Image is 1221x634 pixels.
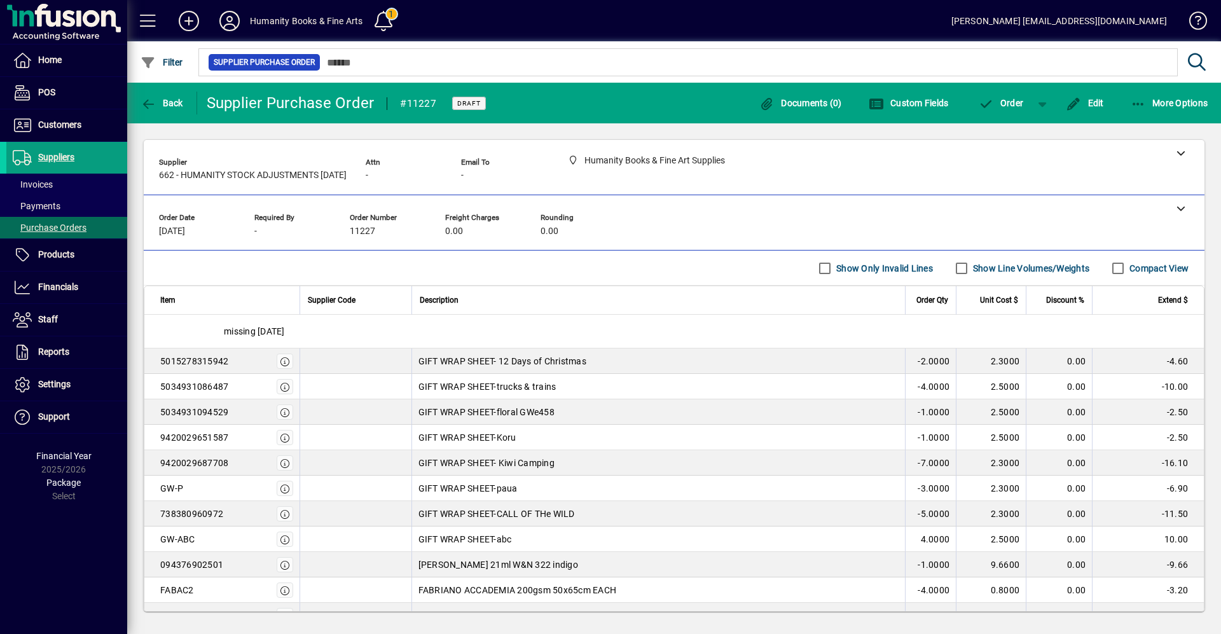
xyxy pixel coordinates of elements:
span: Documents (0) [759,98,842,108]
span: Customers [38,120,81,130]
span: Order [978,98,1023,108]
td: 4.0000 [905,527,956,552]
td: -2.50 [1092,425,1204,450]
div: 5034931094529 [160,406,228,418]
div: Supplier Purchase Order [207,93,375,113]
button: Order [972,92,1030,114]
span: GIFT WRAP SHEET-paua [418,482,518,495]
span: FABRIANO ACCADEMIA 200gsm 50x65cm EACH [418,584,617,596]
span: Supplier Code [308,293,355,307]
span: [PERSON_NAME] 21ml W&N 322 indigo [418,558,578,571]
td: 0.00 [1026,425,1092,450]
span: Draft [457,99,481,107]
td: -1.0000 [905,603,956,628]
td: -3.20 [1092,577,1204,603]
a: Payments [6,195,127,217]
button: Profile [209,10,250,32]
td: -1.0000 [905,552,956,577]
span: Invoices [13,179,53,190]
button: Back [137,92,186,114]
span: Purchase Orders [13,223,86,233]
label: Show Line Volumes/Weights [970,262,1089,275]
span: POS [38,87,55,97]
span: GIFT WRAP SHEET- 12 Days of Christmas [418,355,586,368]
span: 11227 [350,226,375,237]
label: Show Only Invalid Lines [834,262,933,275]
span: GIFT WRAP SHEET-Koru [418,431,516,444]
td: -1.0000 [905,425,956,450]
a: Invoices [6,174,127,195]
td: 0.00 [1026,577,1092,603]
span: [DATE] [159,226,185,237]
td: 2.5000 [956,425,1026,450]
div: [PERSON_NAME] [EMAIL_ADDRESS][DOMAIN_NAME] [951,11,1167,31]
span: Supplier Purchase Order [214,56,315,69]
div: 738380960972 [160,507,223,520]
span: Unit Cost $ [980,293,1018,307]
span: - [366,170,368,181]
app-page-header-button: Back [127,92,197,114]
span: Custom Fields [869,98,949,108]
td: 0.00 [1026,348,1092,374]
td: -4.0000 [905,374,956,399]
td: -5.0000 [905,501,956,527]
td: -4.0000 [905,577,956,603]
span: Item [160,293,176,307]
a: Home [6,45,127,76]
span: 0.00 [541,226,558,237]
td: -7.0000 [905,450,956,476]
div: GW-P [160,482,183,495]
a: Reports [6,336,127,368]
td: 0.00 [1026,374,1092,399]
td: -1.0000 [905,399,956,425]
td: 0.00 [1026,476,1092,501]
td: -25.10 [1092,603,1204,628]
td: 2.5000 [956,527,1026,552]
span: Payments [13,201,60,211]
td: 0.00 [1026,527,1092,552]
div: 5015278315942 [160,355,228,368]
td: -2.50 [1092,399,1204,425]
button: Filter [137,51,186,74]
span: - [254,226,257,237]
td: 10.00 [1092,527,1204,552]
span: More Options [1131,98,1208,108]
td: 9.6600 [956,552,1026,577]
td: 0.00 [1026,450,1092,476]
div: 9311960013612 [160,609,228,622]
span: Description [420,293,459,307]
div: 5034931086487 [160,380,228,393]
a: Support [6,401,127,433]
span: Support [38,411,70,422]
td: -16.10 [1092,450,1204,476]
span: CANVAS STR JASART 24x36" STUDIO thick ed [418,609,604,622]
span: GIFT WRAP SHEET- Kiwi Camping [418,457,555,469]
td: 0.00 [1026,399,1092,425]
button: Documents (0) [756,92,845,114]
a: Staff [6,304,127,336]
span: GIFT WRAP SHEET-CALL OF THe WILD [418,507,575,520]
a: Products [6,239,127,271]
span: Reports [38,347,69,357]
span: Filter [141,57,183,67]
span: 662 - HUMANITY STOCK ADJUSTMENTS [DATE] [159,170,347,181]
span: - [461,170,464,181]
td: 2.3000 [956,501,1026,527]
span: Suppliers [38,152,74,162]
td: -11.50 [1092,501,1204,527]
td: 2.3000 [956,450,1026,476]
span: Settings [38,379,71,389]
td: 0.00 [1026,552,1092,577]
span: 0.00 [445,226,463,237]
td: 2.5000 [956,399,1026,425]
button: Edit [1063,92,1107,114]
td: -4.60 [1092,348,1204,374]
span: Discount % [1046,293,1084,307]
button: Add [169,10,209,32]
td: -6.90 [1092,476,1204,501]
span: Extend $ [1158,293,1188,307]
span: Order Qty [916,293,948,307]
a: Knowledge Base [1180,3,1205,44]
td: -10.00 [1092,374,1204,399]
span: GIFT WRAP SHEET-abc [418,533,512,546]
